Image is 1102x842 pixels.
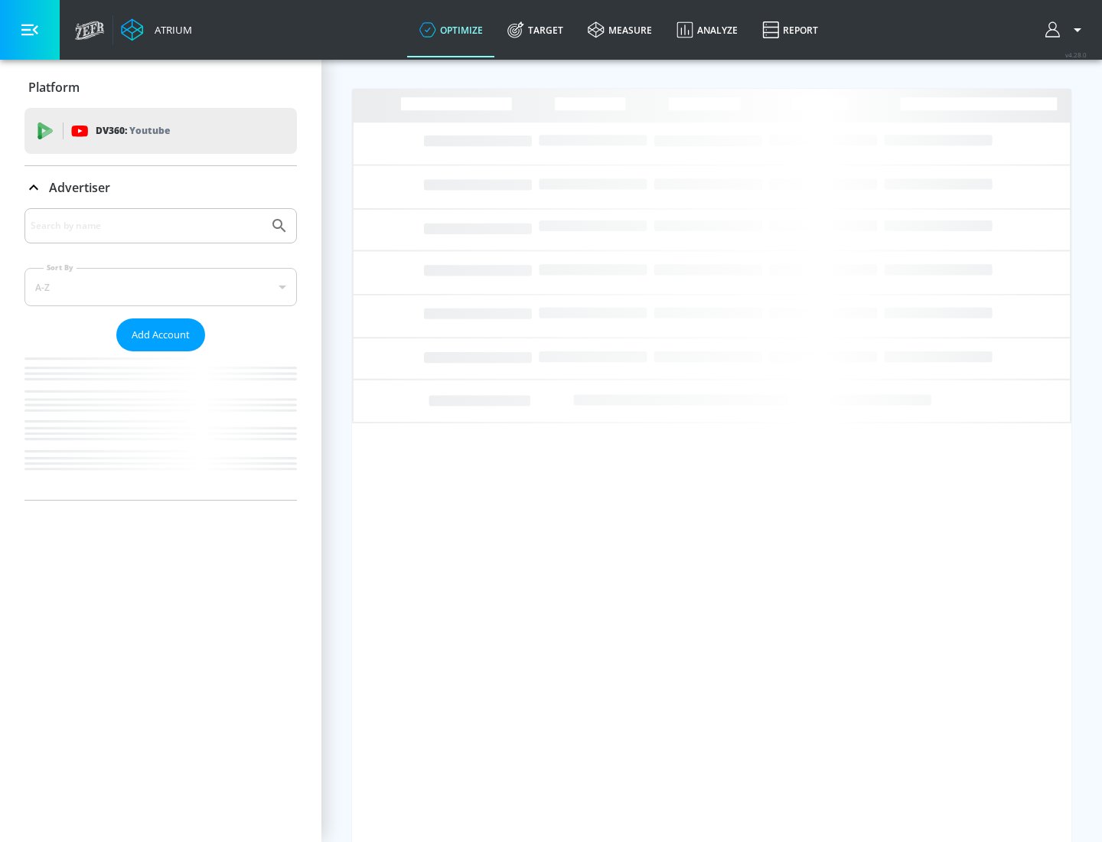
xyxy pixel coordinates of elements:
a: Analyze [664,2,750,57]
div: DV360: Youtube [24,108,297,154]
span: v 4.28.0 [1065,51,1087,59]
div: Platform [24,66,297,109]
nav: list of Advertiser [24,351,297,500]
p: DV360: [96,122,170,139]
div: A-Z [24,268,297,306]
a: measure [575,2,664,57]
span: Add Account [132,326,190,344]
a: Target [495,2,575,57]
label: Sort By [44,263,77,273]
a: Atrium [121,18,192,41]
a: optimize [407,2,495,57]
div: Advertiser [24,166,297,209]
p: Youtube [129,122,170,139]
div: Atrium [148,23,192,37]
input: Search by name [31,216,262,236]
a: Report [750,2,830,57]
p: Advertiser [49,179,110,196]
button: Add Account [116,318,205,351]
div: Advertiser [24,208,297,500]
p: Platform [28,79,80,96]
